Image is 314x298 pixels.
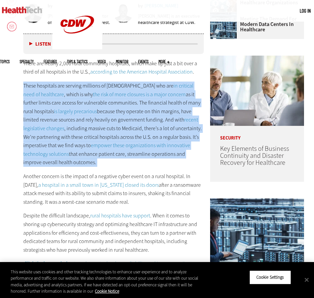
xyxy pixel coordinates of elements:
[23,211,204,254] p: Despite the difficult landscape, . When it comes to shoring up cybersecurity strategy and optimiz...
[38,181,159,188] a: a hospital in a small town in [US_STATE] closed its doors
[54,108,97,115] a: is largely precarious
[210,126,304,141] p: Security
[2,7,42,13] img: Home
[138,60,149,64] a: Events
[300,8,311,14] a: Log in
[44,60,57,64] a: Features
[23,172,204,206] p: Another concern is the impact of a negative cyber event on a rural hospital. In [DATE], after a r...
[95,288,119,294] a: More information about your privacy
[52,44,102,51] a: CDW
[249,270,291,284] button: Cookie Settings
[158,60,169,64] span: More
[23,82,193,98] a: in critical need of healthcare
[98,60,106,64] a: Video
[23,260,191,276] em: to enhance technology reliability and improve patient outcomes.
[67,60,88,64] a: Tips & Tactics
[299,272,314,287] button: Close
[11,269,205,295] div: This website uses cookies and other tracking technologies to enhance user experience and to analy...
[210,56,304,126] img: incident response team discusses around a table
[220,144,289,167] a: Key Elements of Business Continuity and Disaster Recovery for Healthcare
[20,60,34,64] span: Specialty
[210,198,304,269] img: engineer with laptop overlooking data center
[90,212,150,219] a: rural hospitals have support
[23,260,191,276] a: Click the banner belowto enhance technology reliability and improve patient outcomes.
[116,60,128,64] a: MonITor
[23,142,190,157] a: empower these organizations with innovative technology solutions
[93,91,186,98] a: the risk of more closures is a major concern
[23,82,204,167] p: These hospitals are serving millions of [DEMOGRAPHIC_DATA] who are , which is why as it further l...
[23,260,73,267] strong: Click the banner below
[300,7,311,14] div: User menu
